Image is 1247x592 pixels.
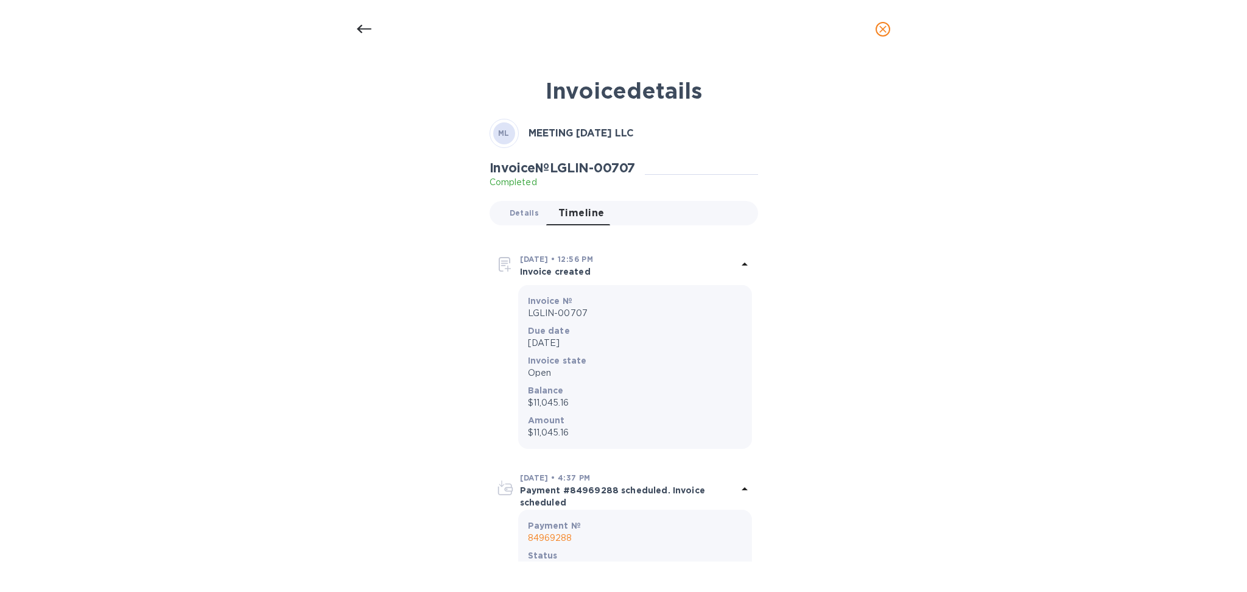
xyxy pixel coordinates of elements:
[528,356,587,365] b: Invoice state
[558,205,605,222] span: Timeline
[546,77,702,104] b: Invoice details
[528,367,742,379] p: Open
[528,386,564,395] b: Balance
[520,255,594,264] b: [DATE] • 12:56 PM
[520,484,737,509] p: Payment #84969288 scheduled. Invoice scheduled
[520,266,737,278] p: Invoice created
[496,471,752,510] div: [DATE] • 4:37 PMPayment #84969288 scheduled. Invoice scheduled
[868,15,897,44] button: close
[528,551,558,560] b: Status
[520,473,591,482] b: [DATE] • 4:37 PM
[528,296,572,306] b: Invoice №
[528,521,581,530] b: Payment №
[528,426,742,439] p: $11,045.16
[528,337,742,350] p: [DATE]
[528,307,742,320] p: LGLIN-00707
[528,396,742,409] p: $11,045.16
[528,562,742,574] p: Scheduled
[529,127,634,139] b: MEETING [DATE] LLC
[528,532,742,544] p: 84969288
[490,160,636,175] h2: Invoice № LGLIN-00707
[528,415,565,425] b: Amount
[528,326,570,336] b: Due date
[498,129,510,138] b: ML
[496,246,752,285] div: [DATE] • 12:56 PMInvoice created
[490,176,636,189] p: Completed
[510,206,539,219] span: Details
